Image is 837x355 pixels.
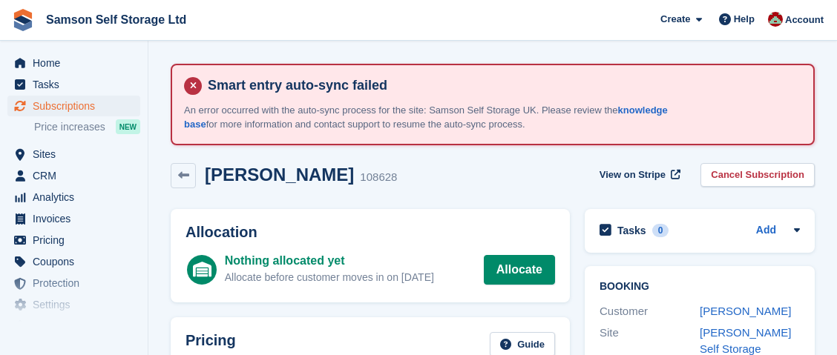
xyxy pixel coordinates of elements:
[34,119,140,135] a: Price increases NEW
[617,224,646,237] h2: Tasks
[600,167,666,182] span: View on Stripe
[652,224,669,237] div: 0
[186,224,555,241] h2: Allocation
[594,163,683,188] a: View on Stripe
[40,7,192,32] a: Samson Self Storage Ltd
[33,165,122,186] span: CRM
[484,255,555,285] a: Allocate
[600,281,800,293] h2: Booking
[202,77,801,94] h4: Smart entry auto-sync failed
[33,53,122,73] span: Home
[225,270,434,285] div: Allocate before customer moves in on [DATE]
[33,316,122,336] span: Capital
[33,230,122,251] span: Pricing
[184,103,703,132] p: An error occurred with the auto-sync process for the site: Samson Self Storage UK. Please review ...
[7,208,140,229] a: menu
[116,119,140,134] div: NEW
[205,165,354,185] h2: [PERSON_NAME]
[33,96,122,116] span: Subscriptions
[7,273,140,293] a: menu
[700,163,815,188] a: Cancel Subscription
[7,144,140,165] a: menu
[33,187,122,208] span: Analytics
[7,187,140,208] a: menu
[660,12,690,27] span: Create
[7,230,140,251] a: menu
[33,144,122,165] span: Sites
[225,252,434,270] div: Nothing allocated yet
[734,12,755,27] span: Help
[33,251,122,272] span: Coupons
[12,9,34,31] img: stora-icon-8386f47178a22dfd0bd8f6a31ec36ba5ce8667c1dd55bd0f319d3a0aa187defe.svg
[7,53,140,73] a: menu
[7,165,140,186] a: menu
[7,96,140,116] a: menu
[785,13,824,27] span: Account
[33,294,122,315] span: Settings
[756,222,776,239] a: Add
[7,316,140,336] a: menu
[33,74,122,95] span: Tasks
[768,12,783,27] img: Ian
[7,251,140,272] a: menu
[33,273,122,293] span: Protection
[700,305,791,317] a: [PERSON_NAME]
[7,294,140,315] a: menu
[600,303,700,320] div: Customer
[7,74,140,95] a: menu
[33,208,122,229] span: Invoices
[34,120,105,134] span: Price increases
[360,169,397,186] div: 108628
